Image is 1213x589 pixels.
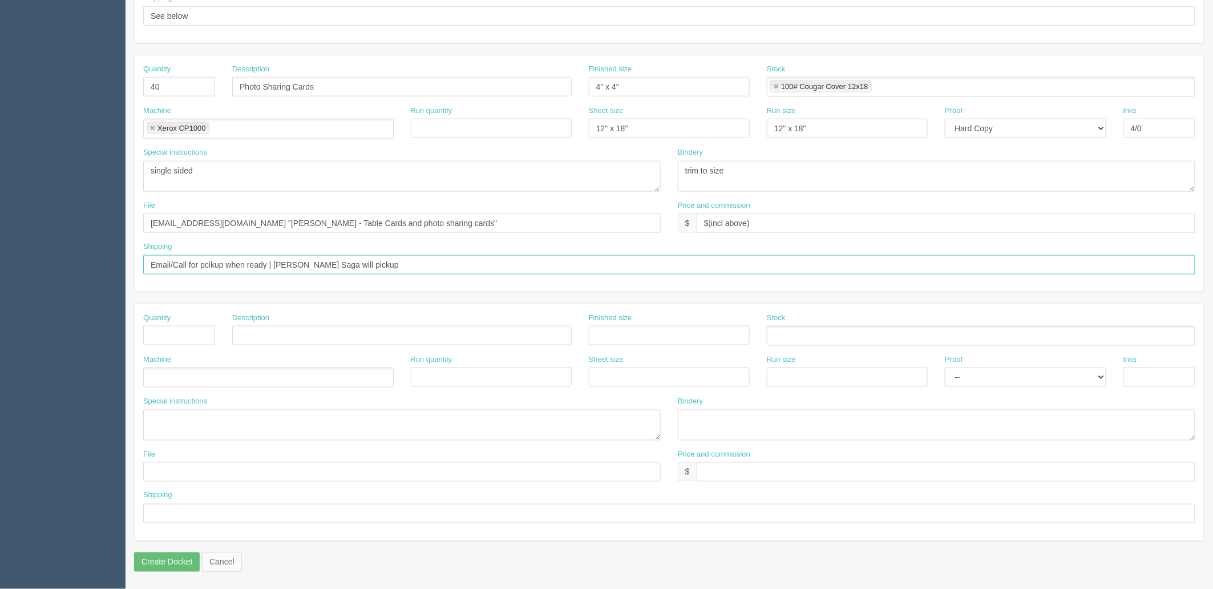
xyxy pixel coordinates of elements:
label: File [143,200,155,211]
a: Cancel [202,552,242,572]
label: Special instructions [143,396,207,407]
label: Machine [143,354,171,365]
div: $ [678,213,697,233]
label: Run size [767,106,796,116]
label: Description [232,64,269,75]
div: $ [678,462,697,482]
label: Price and commission [678,449,750,460]
label: Proof [945,354,963,365]
label: Sheet size [589,106,624,116]
label: Run quantity [411,354,452,365]
label: Run quantity [411,106,452,116]
label: Stock [767,313,786,324]
label: Run size [767,354,796,365]
label: Quantity [143,313,171,324]
span: translation missing: en.helpers.links.cancel [209,558,234,567]
label: Finished size [589,313,632,324]
label: Finished size [589,64,632,75]
label: Stock [767,64,786,75]
div: 100# Cougar Cover 12x18 [781,83,868,90]
label: Price and commission [678,200,750,211]
label: Description [232,313,269,324]
label: Bindery [678,396,703,407]
label: Shipping [143,490,172,501]
label: Quantity [143,64,171,75]
label: Proof [945,106,963,116]
label: Machine [143,106,171,116]
label: File [143,449,155,460]
input: Create Docket [134,552,200,572]
label: Shipping [143,241,172,252]
label: Inks [1123,106,1137,116]
label: Sheet size [589,354,624,365]
label: Bindery [678,147,703,158]
label: Special instructions [143,147,207,158]
label: Inks [1123,354,1137,365]
div: Xerox CP1000 [157,124,206,132]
